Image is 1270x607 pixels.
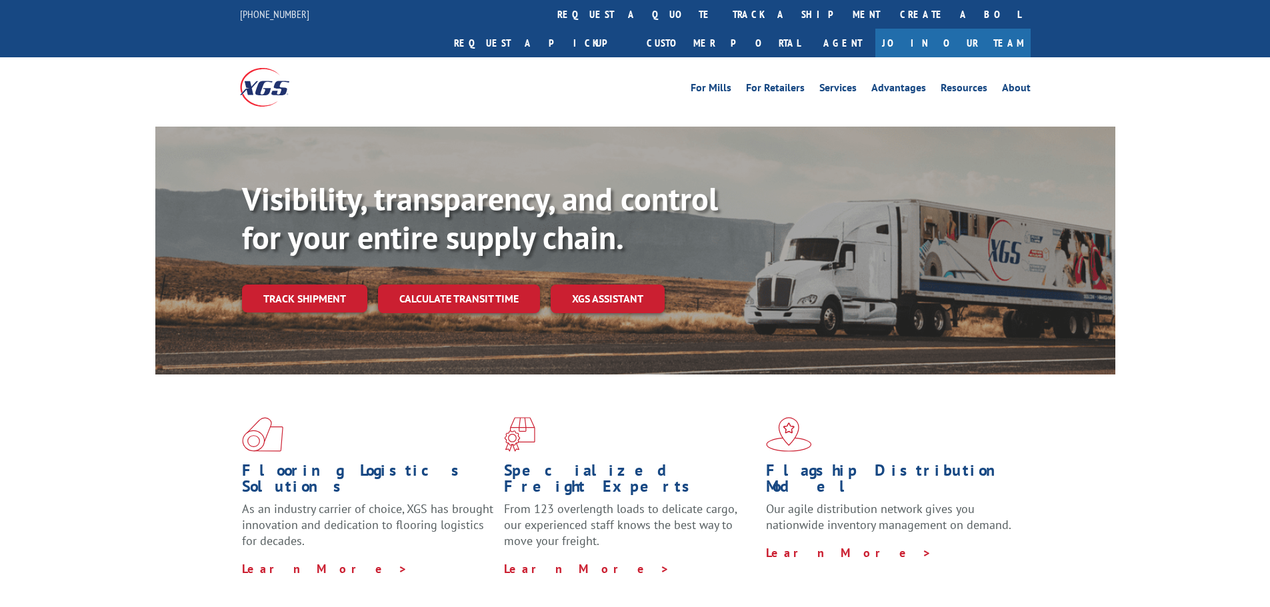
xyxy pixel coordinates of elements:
img: xgs-icon-total-supply-chain-intelligence-red [242,417,283,452]
a: Calculate transit time [378,285,540,313]
img: xgs-icon-focused-on-flooring-red [504,417,535,452]
a: Resources [941,83,987,97]
span: Our agile distribution network gives you nationwide inventory management on demand. [766,501,1011,532]
a: Track shipment [242,285,367,312]
h1: Flooring Logistics Solutions [242,462,494,501]
a: Request a pickup [444,29,637,57]
h1: Specialized Freight Experts [504,462,756,501]
a: Learn More > [242,561,408,576]
a: Agent [810,29,875,57]
a: [PHONE_NUMBER] [240,7,309,21]
p: From 123 overlength loads to delicate cargo, our experienced staff knows the best way to move you... [504,501,756,560]
a: XGS ASSISTANT [551,285,665,313]
a: For Mills [691,83,731,97]
a: Join Our Team [875,29,1031,57]
span: As an industry carrier of choice, XGS has brought innovation and dedication to flooring logistics... [242,501,493,548]
a: About [1002,83,1031,97]
b: Visibility, transparency, and control for your entire supply chain. [242,178,718,258]
a: Services [819,83,857,97]
a: Advantages [871,83,926,97]
img: xgs-icon-flagship-distribution-model-red [766,417,812,452]
h1: Flagship Distribution Model [766,462,1018,501]
a: For Retailers [746,83,805,97]
a: Learn More > [766,545,932,560]
a: Learn More > [504,561,670,576]
a: Customer Portal [637,29,810,57]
